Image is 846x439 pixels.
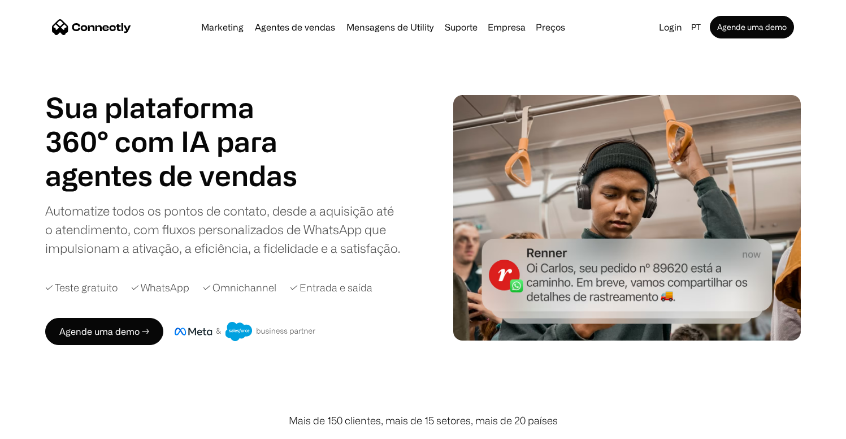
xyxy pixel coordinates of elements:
[710,16,794,38] a: Agende uma demo
[45,158,305,192] div: carousel
[687,19,708,35] div: pt
[197,23,248,32] a: Marketing
[484,19,529,35] div: Empresa
[289,413,558,428] div: Mais de 150 clientes, mais de 15 setores, mais de 20 países
[488,19,526,35] div: Empresa
[691,19,701,35] div: pt
[45,318,163,345] a: Agende uma demo →
[440,23,482,32] a: Suporte
[531,23,570,32] a: Preços
[290,280,372,295] div: ✓ Entrada e saída
[45,280,118,295] div: ✓ Teste gratuito
[45,201,401,257] div: Automatize todos os pontos de contato, desde a aquisição até o atendimento, com fluxos personaliz...
[250,23,340,32] a: Agentes de vendas
[11,418,68,435] aside: Language selected: Português (Brasil)
[654,19,687,35] a: Login
[203,280,276,295] div: ✓ Omnichannel
[131,280,189,295] div: ✓ WhatsApp
[342,23,438,32] a: Mensagens de Utility
[45,91,305,158] h1: Sua plataforma 360° com IA para
[52,19,131,36] a: home
[23,419,68,435] ul: Language list
[175,322,316,341] img: Meta e crachá de parceiro de negócios do Salesforce.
